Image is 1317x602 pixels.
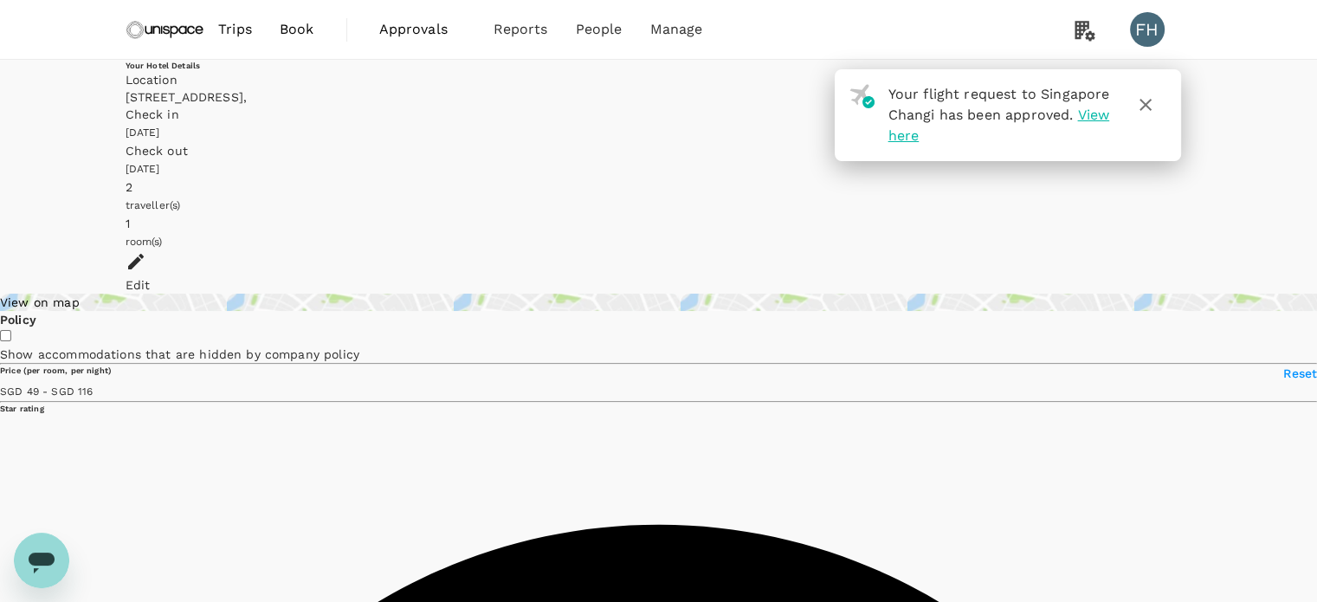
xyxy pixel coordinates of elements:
[280,19,314,40] span: Book
[218,19,252,40] span: Trips
[126,126,160,139] span: [DATE]
[126,142,1192,159] div: Check out
[126,199,181,211] span: traveller(s)
[126,163,160,175] span: [DATE]
[494,19,548,40] span: Reports
[126,88,1192,106] div: [STREET_ADDRESS],
[126,215,1192,232] div: 1
[126,10,205,49] img: Unispace
[126,60,1192,71] h6: Your Hotel Details
[126,106,1192,123] div: Check in
[14,533,69,588] iframe: Button to launch messaging window
[126,276,1192,294] div: Edit
[649,19,702,40] span: Manage
[126,178,1192,196] div: 2
[126,236,163,248] span: room(s)
[1283,366,1317,380] span: Reset
[849,84,875,108] img: flight-approved
[888,86,1110,123] span: Your flight request to Singapore Changi has been approved.
[126,71,1192,88] div: Location
[379,19,466,40] span: Approvals
[1130,12,1165,47] div: FH
[576,19,623,40] span: People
